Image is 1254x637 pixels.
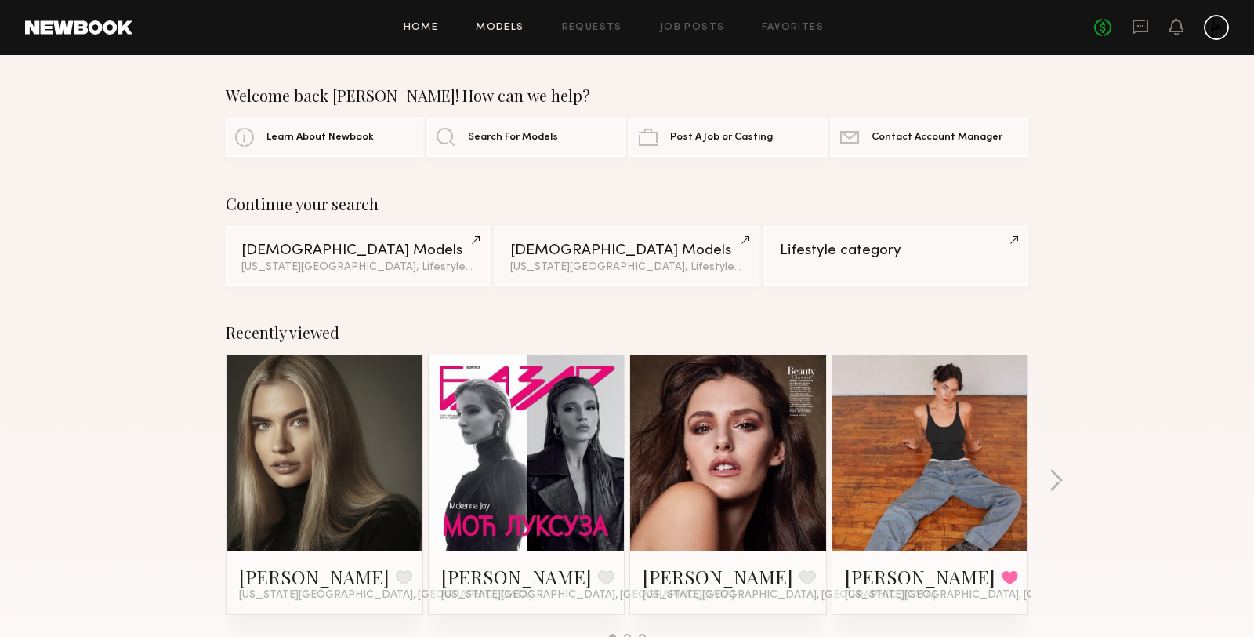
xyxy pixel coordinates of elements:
div: [DEMOGRAPHIC_DATA] Models [241,243,474,258]
div: Welcome back [PERSON_NAME]! How can we help? [226,86,1028,105]
a: [DEMOGRAPHIC_DATA] Models[US_STATE][GEOGRAPHIC_DATA], Lifestyle category [495,226,759,286]
span: Search For Models [468,133,558,143]
div: [DEMOGRAPHIC_DATA] Models [510,243,743,258]
a: Models [476,23,524,33]
a: Learn About Newbook [226,118,423,157]
a: Job Posts [660,23,725,33]
a: Home [404,23,439,33]
a: Lifestyle category [764,226,1028,286]
a: [DEMOGRAPHIC_DATA] Models[US_STATE][GEOGRAPHIC_DATA], Lifestyle category [226,226,490,286]
span: Learn About Newbook [266,133,374,143]
a: [PERSON_NAME] [845,564,995,589]
a: Requests [562,23,622,33]
div: Recently viewed [226,323,1028,342]
a: [PERSON_NAME] [239,564,390,589]
div: Lifestyle category [780,243,1013,258]
span: [US_STATE][GEOGRAPHIC_DATA], [GEOGRAPHIC_DATA] [643,589,936,602]
a: [PERSON_NAME] [441,564,592,589]
div: [US_STATE][GEOGRAPHIC_DATA], Lifestyle category [241,262,474,273]
a: Contact Account Manager [831,118,1028,157]
span: [US_STATE][GEOGRAPHIC_DATA], [GEOGRAPHIC_DATA] [845,589,1138,602]
span: [US_STATE][GEOGRAPHIC_DATA], [GEOGRAPHIC_DATA] [239,589,532,602]
a: [PERSON_NAME] [643,564,793,589]
span: Post A Job or Casting [670,133,773,143]
a: Search For Models [427,118,625,157]
a: Post A Job or Casting [629,118,827,157]
a: Favorites [762,23,824,33]
span: [US_STATE][GEOGRAPHIC_DATA], [GEOGRAPHIC_DATA] [441,589,734,602]
div: [US_STATE][GEOGRAPHIC_DATA], Lifestyle category [510,262,743,273]
span: Contact Account Manager [872,133,1002,143]
div: Continue your search [226,195,1028,213]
